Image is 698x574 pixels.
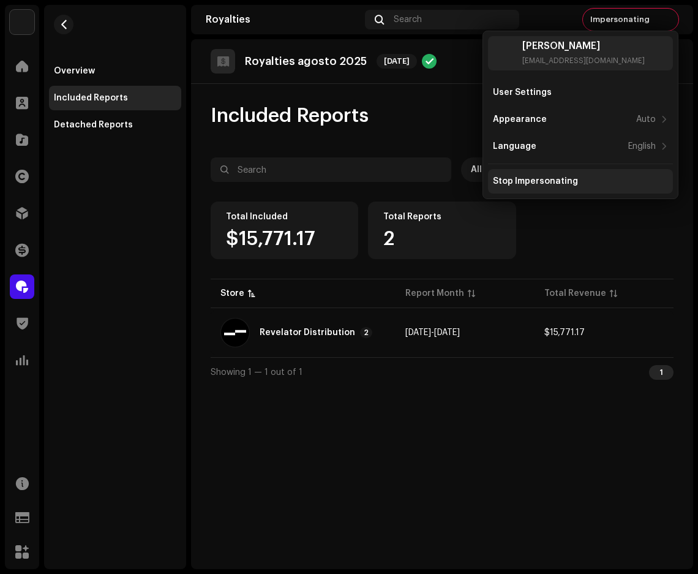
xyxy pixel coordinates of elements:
div: Appearance [493,115,547,124]
div: Detached Reports [54,120,133,130]
div: 1 [649,365,674,380]
div: Total Included [226,212,343,222]
span: [DATE] [405,328,431,337]
re-m-nav-item: Appearance [488,107,673,132]
div: Total Revenue [544,287,606,300]
span: Included Reports [211,104,369,128]
p-badge: 2 [360,327,372,338]
span: [DATE] [377,54,417,69]
div: Store [220,287,244,300]
div: Stop Impersonating [493,176,578,186]
div: User Settings [493,88,552,97]
div: Revelator Distribution [260,328,355,337]
div: [PERSON_NAME] [522,41,645,51]
span: - [405,328,460,337]
re-m-nav-item: User Settings [488,80,673,105]
div: Report Month [405,287,464,300]
input: Search [211,157,451,182]
re-m-nav-item: Overview [49,59,181,83]
div: Auto [636,115,656,124]
div: Total Reports [383,212,500,222]
img: 78f3867b-a9d0-4b96-9959-d5e4a689f6cf [10,10,34,34]
img: c904f273-36fb-4b92-97b0-1c77b616e906 [657,10,677,29]
re-m-nav-item: Included Reports [49,86,181,110]
img: c904f273-36fb-4b92-97b0-1c77b616e906 [493,41,517,66]
span: [DATE] [434,328,460,337]
div: Included Reports [54,93,128,103]
div: Royalties [206,15,360,25]
span: Impersonating [590,15,650,25]
span: All time [471,157,508,182]
re-m-nav-item: Detached Reports [49,113,181,137]
span: Search [394,15,422,25]
div: English [628,142,656,151]
div: Language [493,142,536,151]
re-m-nav-item: Stop Impersonating [488,169,673,194]
div: Overview [54,66,95,76]
span: Showing 1 — 1 out of 1 [211,368,302,377]
re-o-card-value: Total Reports [368,202,516,259]
span: $15,771.17 [544,328,585,337]
re-m-nav-item: Language [488,134,673,159]
p: Royalties agosto 2025 [245,55,367,68]
div: [EMAIL_ADDRESS][DOMAIN_NAME] [522,56,645,66]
